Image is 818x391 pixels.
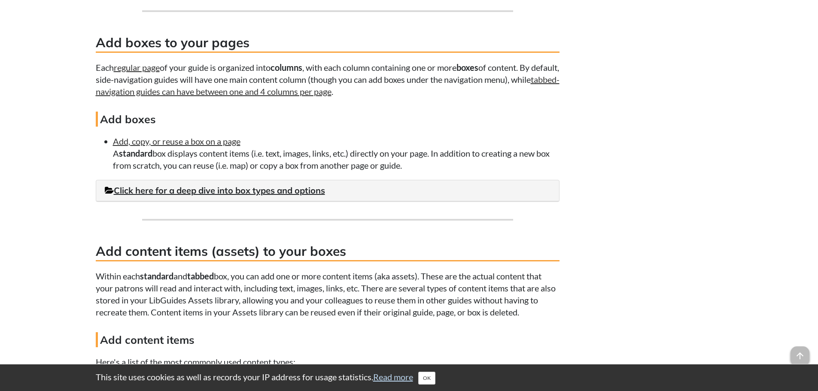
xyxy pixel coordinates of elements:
span: arrow_upward [791,346,809,365]
button: Close [418,372,435,385]
div: This site uses cookies as well as records your IP address for usage statistics. [87,371,731,385]
p: Within each and box, you can add one or more content items (aka assets). These are the actual con... [96,270,560,318]
a: regular page [114,62,160,73]
h4: Add boxes [96,112,560,127]
li: A box displays content items (i.e. text, images, links, etc.) directly on your page. In addition ... [113,135,560,171]
strong: columns [271,62,302,73]
p: Here's a list of the most commonly used content types: [96,356,560,368]
a: arrow_upward [791,347,809,358]
a: tabbed-navigation guides can have between one and 4 columns per page [96,74,560,97]
strong: tabbed [187,271,214,281]
p: Each of your guide is organized into , with each column containing one or more of content. By def... [96,61,560,97]
h4: Add content items [96,332,560,347]
strong: standard [119,148,152,158]
strong: standard [140,271,173,281]
strong: boxes [456,62,478,73]
a: Click here for a deep dive into box types and options [105,185,325,196]
a: Add, copy, or reuse a box on a page [113,136,240,146]
a: Read more [373,372,413,382]
h3: Add content items (assets) to your boxes [96,242,560,261]
h3: Add boxes to your pages [96,33,560,53]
